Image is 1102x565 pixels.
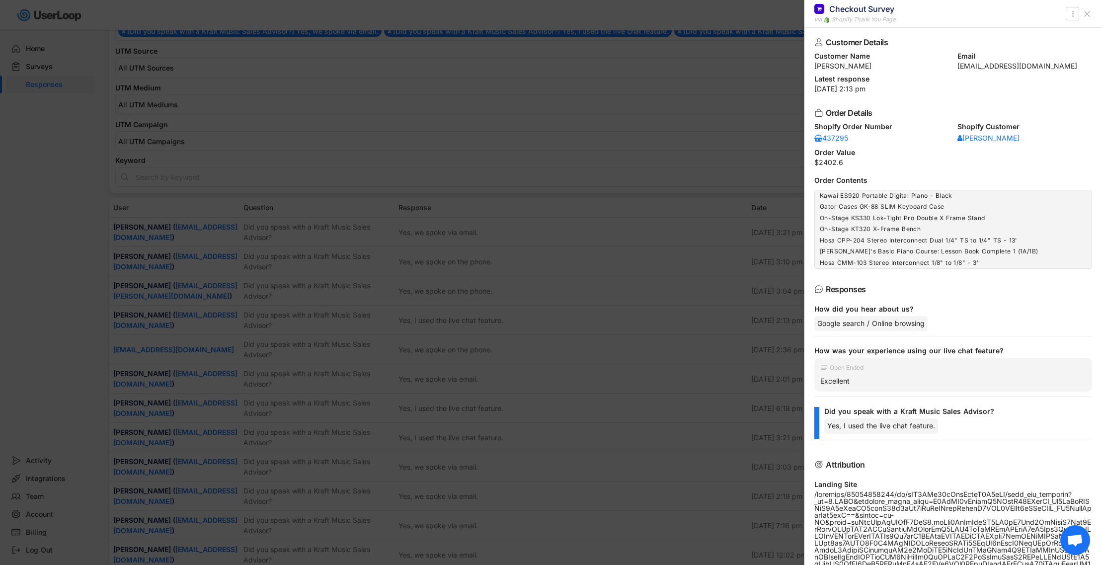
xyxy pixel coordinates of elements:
[1072,8,1074,19] text: 
[814,346,1084,355] div: How was your experience using our live chat feature?
[826,285,1076,293] div: Responses
[814,177,1092,184] div: Order Contents
[957,63,1093,70] div: [EMAIL_ADDRESS][DOMAIN_NAME]
[957,133,1020,143] a: [PERSON_NAME]
[957,53,1093,60] div: Email
[824,418,938,433] div: Yes, I used the live chat feature.
[824,407,1084,416] div: Did you speak with a Kraft Music Sales Advisor?
[820,203,1087,211] div: Gator Cases GK-88 SLIM Keyboard Case
[826,38,1076,46] div: Customer Details
[820,247,1087,255] div: [PERSON_NAME]'s Basic Piano Course: Lesson Book Complete 1 (1A/1B)
[1060,525,1090,555] a: Open chat
[814,316,928,331] div: Google search / Online browsing
[826,461,1076,469] div: Attribution
[820,192,1087,200] div: Kawai ES920 Portable Digital Piano - Black
[820,214,1087,222] div: On-Stage KS330 Lok-Tight Pro Double X Frame Stand
[826,109,1076,117] div: Order Details
[829,3,894,14] div: Checkout Survey
[832,15,895,24] div: Shopify Thank You Page
[814,85,1092,92] div: [DATE] 2:13 pm
[814,135,848,142] div: 437295
[814,133,848,143] a: 437295
[820,377,1086,386] div: Excellent
[814,149,1092,156] div: Order Value
[814,76,1092,82] div: Latest response
[814,305,1084,314] div: How did you hear about us?
[814,15,822,24] div: via
[830,365,864,371] div: Open Ended
[820,259,1087,267] div: Hosa CMM-103 Stereo Interconnect 1/8" to 1/8" - 3'
[957,135,1020,142] div: [PERSON_NAME]
[824,17,830,23] img: 1156660_ecommerce_logo_shopify_icon%20%281%29.png
[814,481,1092,488] div: Landing Site
[814,63,949,70] div: [PERSON_NAME]
[814,123,949,130] div: Shopify Order Number
[820,225,1087,233] div: On-Stage KT320 X-Frame Bench
[1068,8,1078,20] button: 
[814,159,1092,166] div: $2402.6
[957,123,1093,130] div: Shopify Customer
[820,237,1087,244] div: Hosa CPP-204 Stereo Interconnect Dual 1/4" TS to 1/4" TS - 13'
[814,53,949,60] div: Customer Name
